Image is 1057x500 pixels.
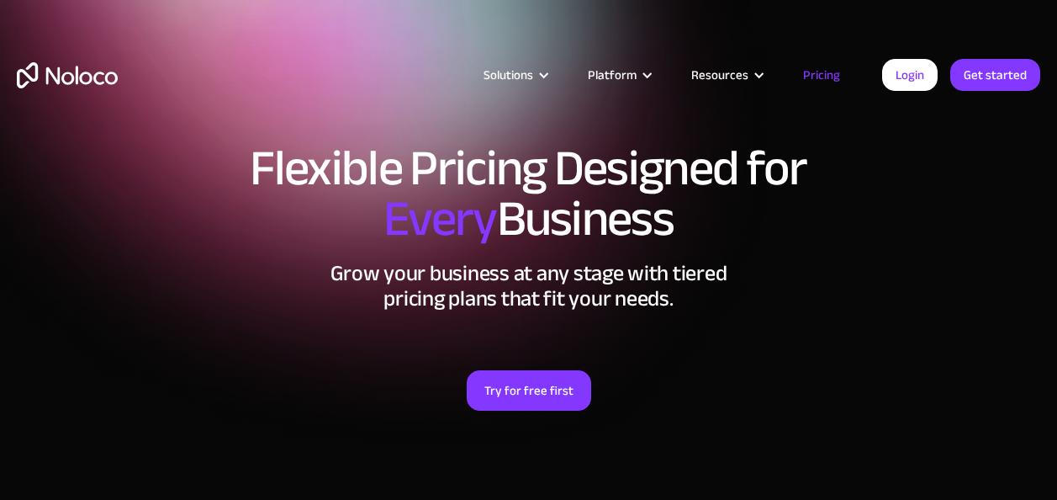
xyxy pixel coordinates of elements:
div: Solutions [484,64,533,86]
a: Try for free first [467,370,591,411]
div: Platform [567,64,670,86]
div: Resources [670,64,782,86]
div: Platform [588,64,637,86]
div: Solutions [462,64,567,86]
div: Resources [691,64,748,86]
h1: Flexible Pricing Designed for Business [17,143,1040,244]
a: Login [882,59,938,91]
a: Get started [950,59,1040,91]
span: Every [383,172,497,266]
h2: Grow your business at any stage with tiered pricing plans that fit your needs. [17,261,1040,311]
a: home [17,62,118,88]
a: Pricing [782,64,861,86]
